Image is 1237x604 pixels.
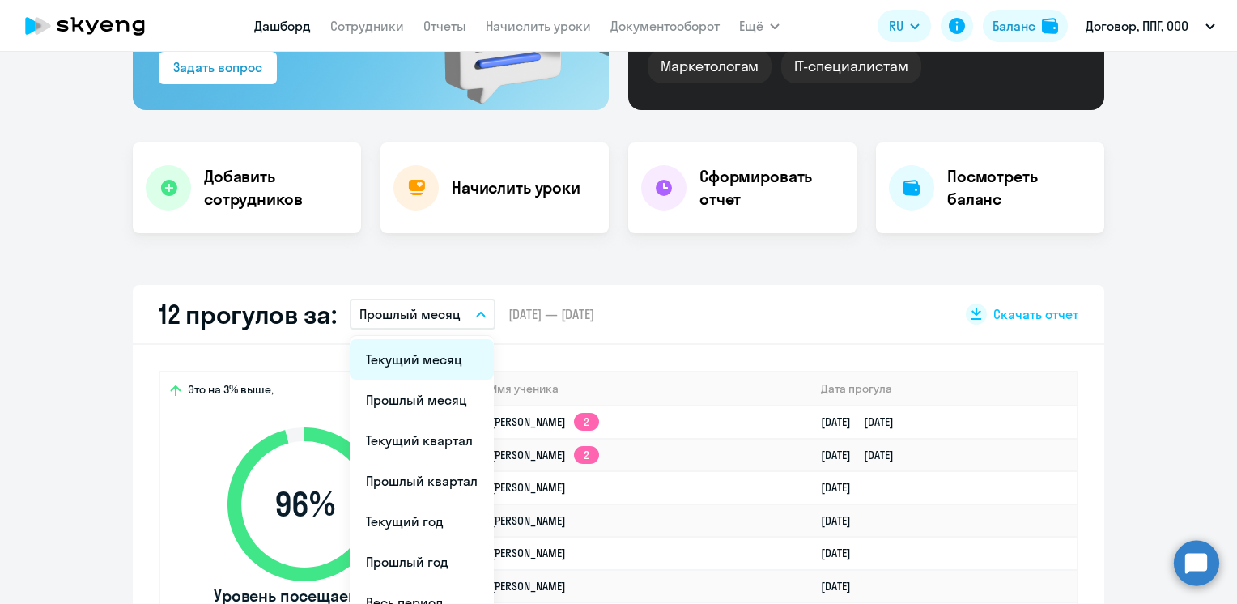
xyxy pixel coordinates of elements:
button: Балансbalance [983,10,1068,42]
button: RU [878,10,931,42]
a: [PERSON_NAME] [491,513,566,528]
a: [PERSON_NAME]2 [491,448,599,462]
span: RU [889,16,903,36]
a: [DATE] [821,513,864,528]
a: [DATE] [821,480,864,495]
a: Документооборот [610,18,720,34]
h4: Посмотреть баланс [947,165,1091,211]
span: [DATE] — [DATE] [508,305,594,323]
span: Скачать отчет [993,305,1078,323]
a: [PERSON_NAME]2 [491,415,599,429]
a: Начислить уроки [486,18,591,34]
span: Ещё [739,16,763,36]
h4: Добавить сотрудников [204,165,348,211]
button: Прошлый месяц [350,299,495,330]
img: balance [1042,18,1058,34]
a: [DATE] [821,579,864,593]
h4: Начислить уроки [452,177,580,199]
div: Задать вопрос [173,57,262,77]
span: Это на 3% выше, [188,382,274,402]
span: 96 % [211,485,397,524]
p: Договор, ППГ, ООО [1086,16,1188,36]
h2: 12 прогулов за: [159,298,337,330]
th: Имя ученика [478,372,808,406]
a: [PERSON_NAME] [491,546,566,560]
app-skyeng-badge: 2 [574,446,599,464]
div: Маркетологам [648,49,772,83]
p: Прошлый месяц [359,304,461,324]
a: [DATE] [821,546,864,560]
a: [PERSON_NAME] [491,579,566,593]
h4: Сформировать отчет [699,165,844,211]
a: Отчеты [423,18,466,34]
button: Ещё [739,10,780,42]
a: Сотрудники [330,18,404,34]
button: Задать вопрос [159,52,277,84]
div: Баланс [993,16,1035,36]
div: IT-специалистам [781,49,920,83]
a: Дашборд [254,18,311,34]
a: [PERSON_NAME] [491,480,566,495]
a: [DATE][DATE] [821,448,907,462]
button: Договор, ППГ, ООО [1078,6,1223,45]
a: [DATE][DATE] [821,415,907,429]
app-skyeng-badge: 2 [574,413,599,431]
th: Дата прогула [808,372,1077,406]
